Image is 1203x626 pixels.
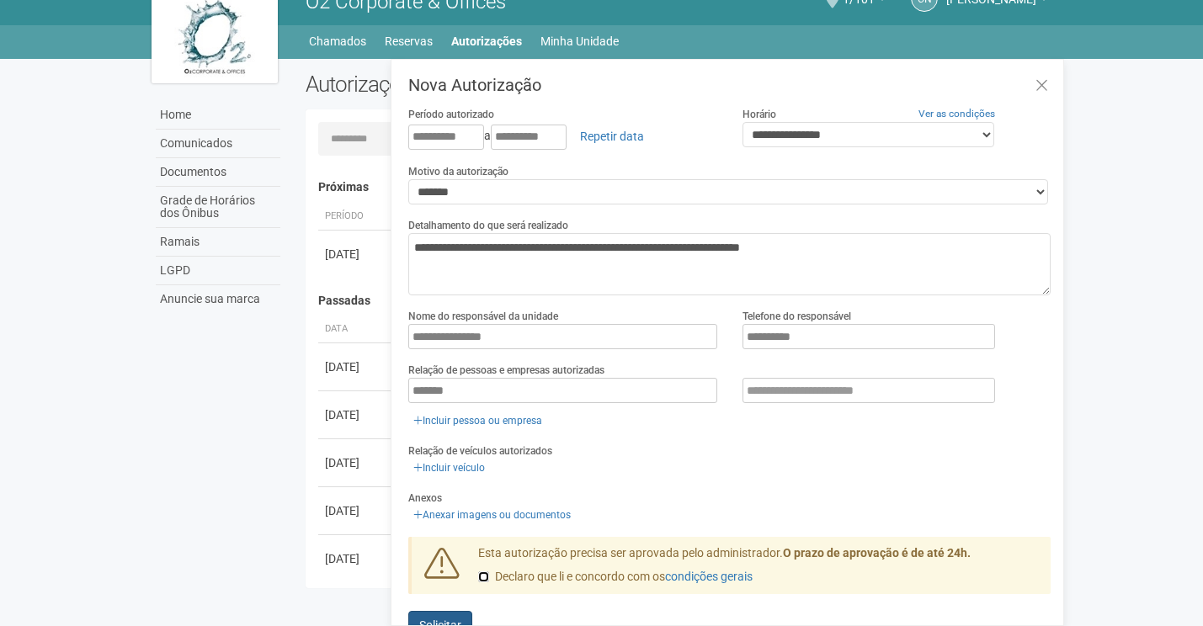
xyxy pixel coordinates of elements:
a: LGPD [156,257,280,285]
label: Anexos [408,491,442,506]
label: Relação de veículos autorizados [408,443,552,459]
a: Incluir pessoa ou empresa [408,411,547,430]
div: [DATE] [325,406,387,423]
h3: Nova Autorização [408,77,1051,93]
h4: Passadas [318,294,1040,307]
div: [DATE] [325,358,387,375]
div: [DATE] [325,246,387,263]
a: Ramais [156,228,280,257]
a: Autorizações [451,29,522,53]
label: Horário [743,107,776,122]
label: Declaro que li e concordo com os [478,569,753,586]
label: Relação de pessoas e empresas autorizadas [408,363,604,378]
a: Home [156,101,280,130]
div: a [408,122,717,151]
h4: Próximas [318,181,1040,194]
a: Documentos [156,158,280,187]
th: Período [318,203,394,231]
a: Repetir data [569,122,655,151]
a: Grade de Horários dos Ônibus [156,187,280,228]
th: Data [318,316,394,343]
a: condições gerais [665,570,753,583]
div: [DATE] [325,550,387,567]
a: Minha Unidade [540,29,619,53]
a: Comunicados [156,130,280,158]
a: Chamados [309,29,366,53]
a: Reservas [385,29,433,53]
a: Anexar imagens ou documentos [408,506,576,524]
strong: O prazo de aprovação é de até 24h. [783,546,971,560]
a: Incluir veículo [408,459,490,477]
label: Motivo da autorização [408,164,508,179]
div: [DATE] [325,454,387,471]
div: Esta autorização precisa ser aprovada pelo administrador. [466,545,1051,594]
a: Ver as condições [918,108,995,119]
label: Telefone do responsável [743,309,851,324]
a: Anuncie sua marca [156,285,280,313]
div: [DATE] [325,502,387,519]
label: Período autorizado [408,107,494,122]
h2: Autorizações [306,72,666,97]
label: Nome do responsável da unidade [408,309,558,324]
input: Declaro que li e concordo com oscondições gerais [478,571,489,582]
label: Detalhamento do que será realizado [408,218,568,233]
